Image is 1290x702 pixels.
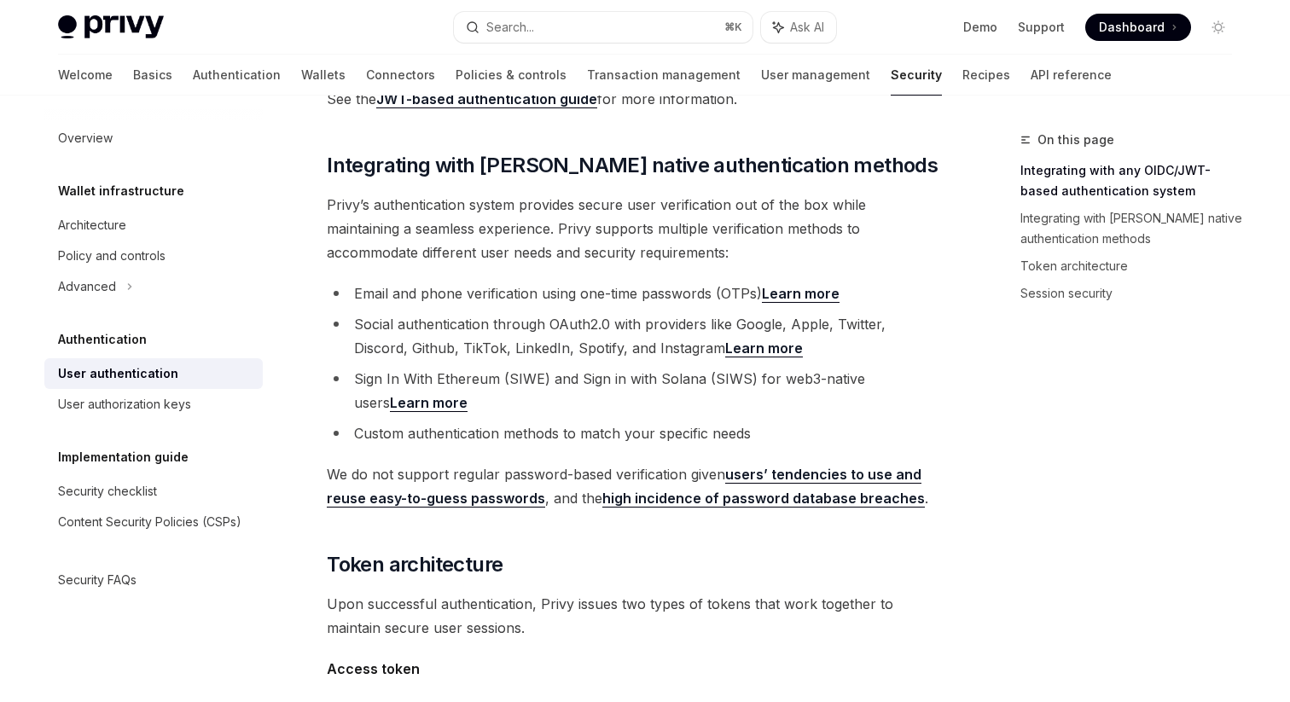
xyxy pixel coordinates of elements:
a: Security [891,55,942,96]
button: Ask AI [761,12,836,43]
h5: Wallet infrastructure [58,181,184,201]
span: Token architecture [327,551,503,578]
span: We do not support regular password-based verification given , and the . [327,462,942,510]
a: Recipes [962,55,1010,96]
a: User management [761,55,870,96]
li: Sign In With Ethereum (SIWE) and Sign in with Solana (SIWS) for web3-native users [327,367,942,415]
a: Content Security Policies (CSPs) [44,507,263,537]
a: Learn more [725,339,803,357]
span: Privy’s authentication system provides secure user verification out of the box while maintaining ... [327,193,942,264]
a: JWT-based authentication guide [376,90,597,108]
strong: Access token [327,660,420,677]
a: Basics [133,55,172,96]
span: See the for more information. [327,87,942,111]
li: Custom authentication methods to match your specific needs [327,421,942,445]
div: User authorization keys [58,394,191,415]
h5: Authentication [58,329,147,350]
a: Demo [963,19,997,36]
div: Security FAQs [58,570,137,590]
button: Search...⌘K [454,12,752,43]
button: Toggle dark mode [1205,14,1232,41]
span: On this page [1037,130,1114,150]
div: Architecture [58,215,126,235]
a: Learn more [390,394,468,412]
a: Connectors [366,55,435,96]
a: Authentication [193,55,281,96]
span: Upon successful authentication, Privy issues two types of tokens that work together to maintain s... [327,592,942,640]
div: Overview [58,128,113,148]
div: Policy and controls [58,246,166,266]
img: light logo [58,15,164,39]
a: Integrating with any OIDC/JWT-based authentication system [1020,157,1246,205]
a: Support [1018,19,1065,36]
a: Architecture [44,210,263,241]
a: high incidence of password database breaches [602,490,925,508]
span: ⌘ K [724,20,742,34]
div: Content Security Policies (CSPs) [58,512,241,532]
div: Security checklist [58,481,157,502]
a: Welcome [58,55,113,96]
a: Session security [1020,280,1246,307]
a: Overview [44,123,263,154]
li: Social authentication through OAuth2.0 with providers like Google, Apple, Twitter, Discord, Githu... [327,312,942,360]
a: Policies & controls [456,55,567,96]
li: Email and phone verification using one-time passwords (OTPs) [327,281,942,305]
a: Security checklist [44,476,263,507]
div: Advanced [58,276,116,297]
a: User authorization keys [44,389,263,420]
a: Policy and controls [44,241,263,271]
div: Search... [486,17,534,38]
a: Integrating with [PERSON_NAME] native authentication methods [1020,205,1246,252]
span: Integrating with [PERSON_NAME] native authentication methods [327,152,938,179]
a: Learn more [762,285,840,303]
a: Security FAQs [44,565,263,595]
span: Dashboard [1099,19,1165,36]
span: Ask AI [790,19,824,36]
a: API reference [1031,55,1112,96]
h5: Implementation guide [58,447,189,467]
a: User authentication [44,358,263,389]
div: User authentication [58,363,178,384]
a: Dashboard [1085,14,1191,41]
a: Wallets [301,55,346,96]
a: Transaction management [587,55,741,96]
a: Token architecture [1020,252,1246,280]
